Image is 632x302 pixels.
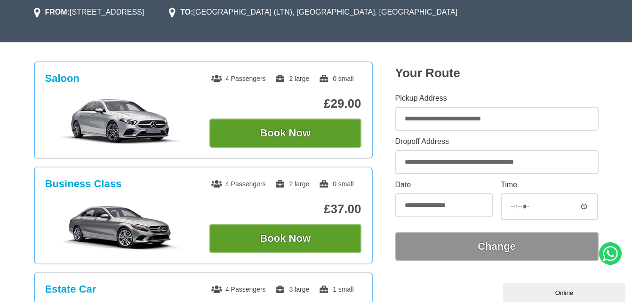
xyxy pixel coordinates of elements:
span: 4 Passengers [211,180,266,188]
label: Time [501,181,598,189]
img: Business Class [50,203,192,250]
label: Date [395,181,493,189]
span: 2 large [275,180,309,188]
button: Change [395,232,599,261]
span: 0 small [319,75,353,82]
p: £29.00 [209,96,361,111]
button: Book Now [209,119,361,148]
h2: Your Route [395,66,599,80]
span: 0 small [319,180,353,188]
p: £37.00 [209,202,361,216]
strong: TO: [180,8,193,16]
h3: Saloon [45,72,80,85]
li: [GEOGRAPHIC_DATA] (LTN), [GEOGRAPHIC_DATA], [GEOGRAPHIC_DATA] [169,7,457,18]
li: [STREET_ADDRESS] [34,7,144,18]
span: 4 Passengers [211,75,266,82]
button: Book Now [209,224,361,253]
label: Dropoff Address [395,138,599,145]
iframe: chat widget [503,281,627,302]
h3: Business Class [45,178,122,190]
span: 1 small [319,286,353,293]
img: Saloon [50,98,192,145]
span: 4 Passengers [211,286,266,293]
span: 3 large [275,286,309,293]
label: Pickup Address [395,95,599,102]
strong: FROM: [45,8,70,16]
span: 2 large [275,75,309,82]
h3: Estate Car [45,283,96,295]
